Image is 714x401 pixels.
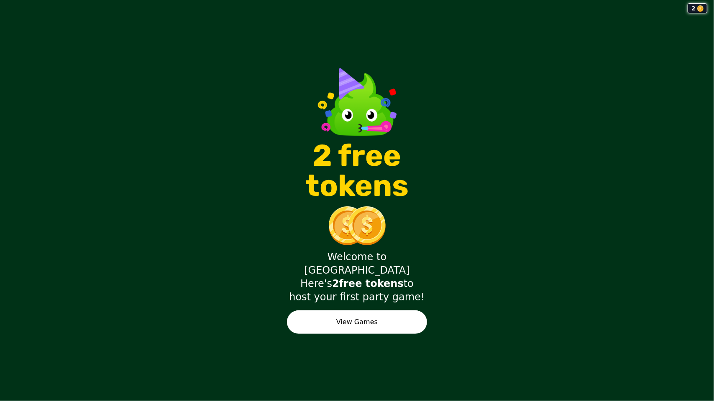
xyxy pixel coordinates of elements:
[328,206,386,245] img: double tokens
[287,310,427,334] button: View Games
[287,250,427,304] div: Welcome to [GEOGRAPHIC_DATA] Here's to host your first party game!
[332,278,404,289] strong: 2 free tokens
[688,3,707,13] div: 2
[287,141,427,201] p: 2 free tokens
[697,5,704,12] img: coin
[317,61,397,136] img: Wasabi Mascot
